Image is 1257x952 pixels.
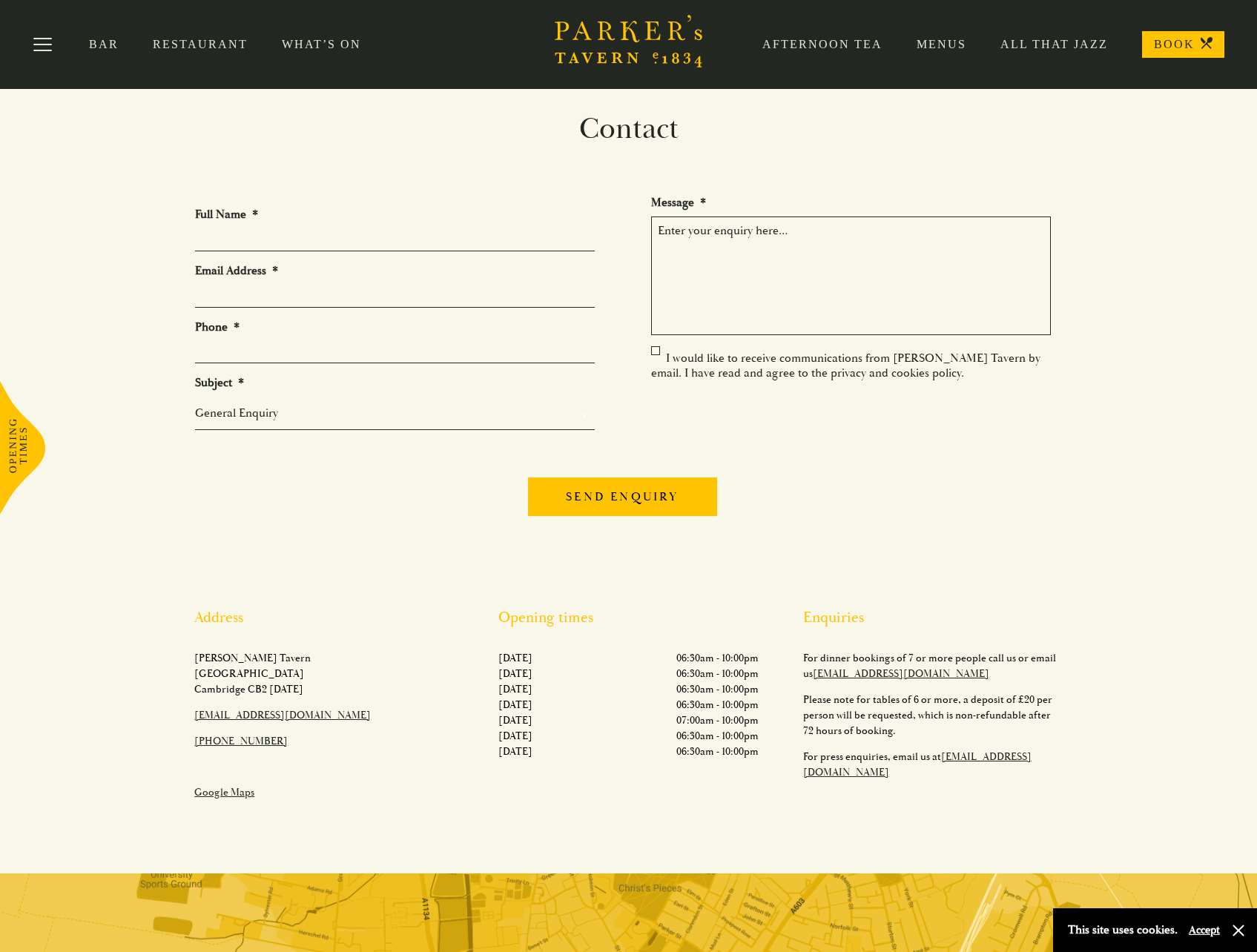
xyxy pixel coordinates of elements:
[194,609,454,627] h2: Address
[498,728,532,744] p: [DATE]
[1231,923,1246,938] button: Close and accept
[676,666,759,681] p: 06:30am - 10:00pm
[1189,923,1220,937] button: Accept
[184,111,1074,147] h1: Contact
[498,713,532,728] p: [DATE]
[676,728,759,744] p: 06:30am - 10:00pm
[195,375,244,391] label: Subject
[498,744,532,759] p: [DATE]
[195,320,240,335] label: Phone
[195,263,278,279] label: Email Address
[194,786,254,799] a: Google Maps
[498,681,532,697] p: [DATE]
[498,666,532,681] p: [DATE]
[676,697,759,713] p: 06:30am - 10:00pm
[1068,919,1178,941] p: This site uses cookies.
[803,650,1063,681] p: For dinner bookings of 7 or more people call us or email us
[498,697,532,713] p: [DATE]
[676,713,759,728] p: 07:00am - 10:00pm
[651,351,1040,380] label: I would like to receive communications from [PERSON_NAME] Tavern by email. I have read and agree ...
[498,609,758,627] h2: Opening times
[498,650,532,666] p: [DATE]
[813,667,989,680] a: [EMAIL_ADDRESS][DOMAIN_NAME]
[194,650,454,697] p: [PERSON_NAME] Tavern [GEOGRAPHIC_DATA] Cambridge CB2 [DATE]​
[528,477,716,516] input: Send enquiry
[651,392,877,450] iframe: reCAPTCHA
[194,709,371,721] a: [EMAIL_ADDRESS][DOMAIN_NAME]
[194,735,288,747] a: [PHONE_NUMBER]
[803,609,1063,627] h2: Enquiries
[803,750,1032,779] a: [EMAIL_ADDRESS][DOMAIN_NAME]
[651,195,706,211] label: Message
[803,692,1063,738] p: Please note for tables of 6 or more, a deposit of £20 per person will be requested, which is non-...
[195,207,258,222] label: Full Name
[803,749,1063,780] p: For press enquiries, email us at
[676,681,759,697] p: 06:30am - 10:00pm
[676,650,759,666] p: 06:30am - 10:00pm
[676,744,759,759] p: 06:30am - 10:00pm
